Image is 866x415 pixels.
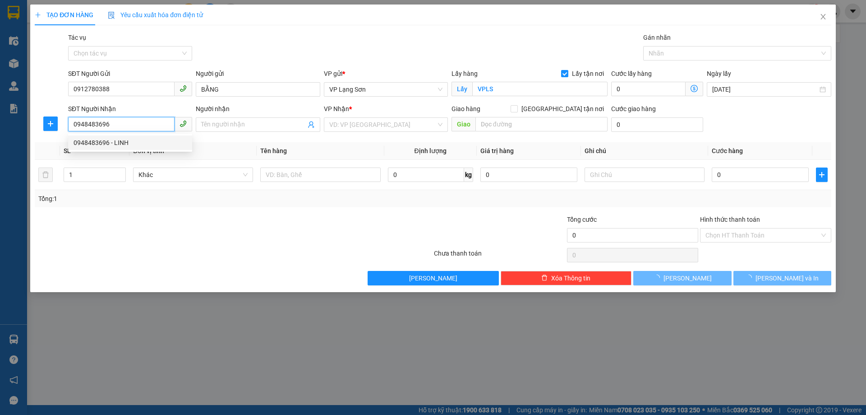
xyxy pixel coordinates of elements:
input: Dọc đường [475,117,608,131]
button: plus [43,117,58,131]
span: delete [541,275,548,282]
span: SL [64,147,71,154]
span: Giao hàng [451,105,480,112]
div: Chưa thanh toán [433,248,566,264]
label: Hình thức thanh toán [700,216,760,223]
span: plus [44,120,57,127]
img: icon [108,12,115,19]
input: Ghi Chú [585,168,705,182]
span: Giao [451,117,475,131]
div: VP gửi [324,69,448,79]
span: Lấy hàng [451,70,478,77]
span: kg [464,168,473,182]
input: Cước giao hàng [611,117,703,132]
button: deleteXóa Thông tin [501,271,632,285]
button: plus [816,168,828,182]
span: dollar-circle [691,85,698,92]
label: Tác vụ [68,34,86,41]
span: [PERSON_NAME] [663,273,712,283]
span: [GEOGRAPHIC_DATA] tận nơi [518,104,608,114]
input: Ngày lấy [712,84,817,94]
span: Xóa Thông tin [551,273,590,283]
span: TẠO ĐƠN HÀNG [35,11,93,19]
div: 0948483696 - LINH [68,135,192,150]
button: [PERSON_NAME] [368,271,499,285]
span: plus [35,12,41,18]
span: VP Nhận [324,105,349,112]
span: Tổng cước [567,216,597,223]
button: delete [38,168,53,182]
span: Khác [138,168,248,182]
button: [PERSON_NAME] [633,271,731,285]
span: phone [180,120,187,127]
input: Lấy tận nơi [472,82,608,96]
label: Cước lấy hàng [611,70,652,77]
span: Cước hàng [712,147,743,154]
div: Tổng: 1 [38,194,334,204]
span: plus [816,171,827,178]
span: VP Lạng Sơn [329,83,442,96]
label: Cước giao hàng [611,105,656,112]
th: Ghi chú [581,142,708,160]
span: loading [654,275,663,281]
div: 0948483696 - LINH [74,138,187,148]
span: close [820,13,827,20]
label: Gán nhãn [643,34,671,41]
input: Cước lấy hàng [611,82,686,96]
label: Ngày lấy [707,70,731,77]
span: user-add [308,121,315,128]
input: 0 [480,168,577,182]
span: phone [180,85,187,92]
span: Định lượng [415,147,447,154]
span: loading [746,275,755,281]
div: Người nhận [196,104,320,114]
div: SĐT Người Gửi [68,69,192,79]
span: Yêu cầu xuất hóa đơn điện tử [108,11,203,19]
span: Lấy tận nơi [568,69,608,79]
span: Giá trị hàng [480,147,514,154]
span: [PERSON_NAME] và In [755,273,819,283]
span: [PERSON_NAME] [409,273,457,283]
div: Người gửi [196,69,320,79]
span: Tên hàng [260,147,287,154]
div: SĐT Người Nhận [68,104,192,114]
input: VD: Bàn, Ghế [260,168,380,182]
span: Lấy [451,82,472,96]
button: [PERSON_NAME] và In [733,271,831,285]
button: Close [811,5,836,30]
